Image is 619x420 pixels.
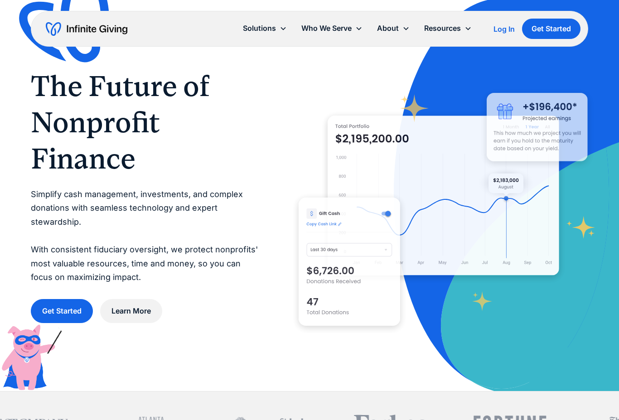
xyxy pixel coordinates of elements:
img: fundraising star [566,216,595,239]
div: Resources [424,22,461,34]
div: Who We Serve [301,22,352,34]
a: Get Started [522,19,580,39]
div: Who We Serve [294,19,370,38]
img: donation software for nonprofits [299,198,400,325]
div: Log In [493,25,515,33]
a: Learn More [100,299,162,323]
img: nonprofit donation platform [328,116,559,275]
div: Solutions [236,19,294,38]
div: About [377,22,399,34]
p: Simplify cash management, investments, and complex donations with seamless technology and expert ... [31,188,262,285]
a: home [46,22,127,36]
h1: The Future of Nonprofit Finance [31,68,262,177]
a: Log In [493,24,515,34]
div: Resources [417,19,479,38]
div: About [370,19,417,38]
div: Solutions [243,22,276,34]
a: Get Started [31,299,93,323]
